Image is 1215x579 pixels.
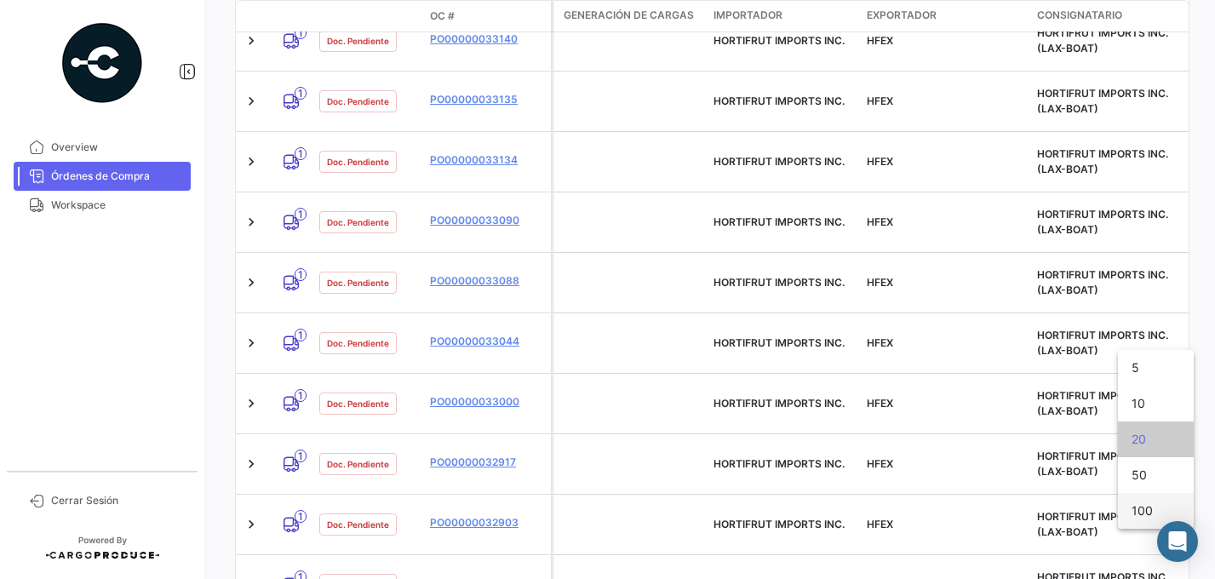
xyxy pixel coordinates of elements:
[1132,457,1180,493] span: 50
[1157,521,1198,562] div: Abrir Intercom Messenger
[1132,350,1180,386] span: 5
[1132,493,1180,529] span: 100
[1132,386,1180,421] span: 10
[1132,421,1180,457] span: 20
